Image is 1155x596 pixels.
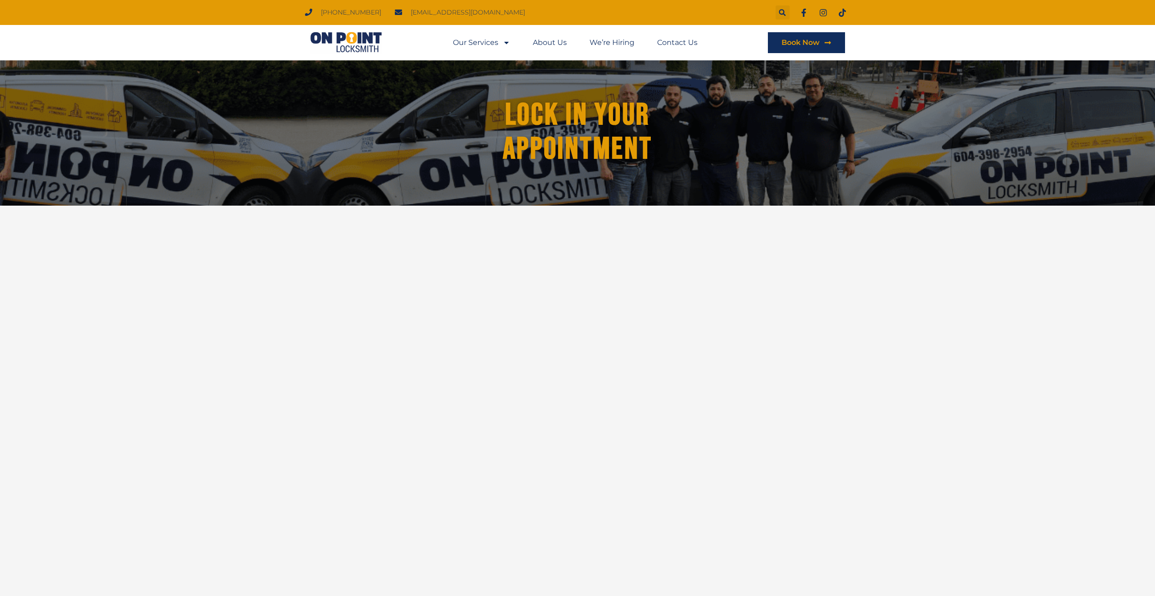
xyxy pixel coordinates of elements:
[781,39,820,46] span: Book Now
[453,32,510,53] a: Our Services
[453,32,698,53] nav: Menu
[657,32,698,53] a: Contact Us
[319,6,381,19] span: [PHONE_NUMBER]
[533,32,567,53] a: About Us
[776,5,790,20] div: Search
[474,98,682,166] h1: Lock in Your Appointment
[590,32,634,53] a: We’re Hiring
[408,6,525,19] span: [EMAIL_ADDRESS][DOMAIN_NAME]
[768,32,845,53] a: Book Now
